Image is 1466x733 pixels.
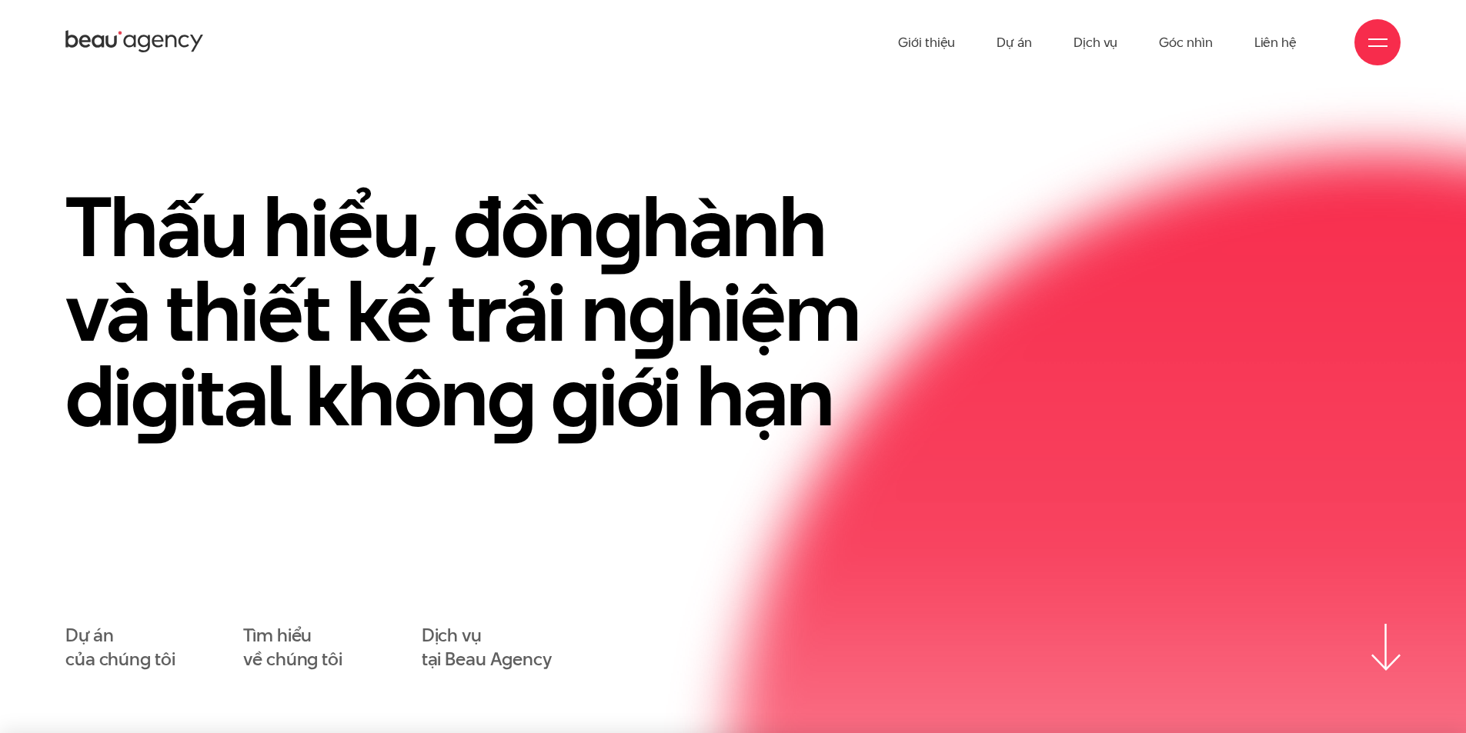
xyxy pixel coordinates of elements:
en: g [594,169,642,285]
en: g [487,338,535,454]
a: Dự áncủa chúng tôi [65,624,175,671]
en: g [551,338,599,454]
a: Dịch vụtại Beau Agency [422,624,552,671]
en: g [628,254,676,369]
en: g [131,338,179,454]
h1: Thấu hiểu, đồn hành và thiết kế trải n hiệm di ital khôn iới hạn [65,185,912,438]
a: Tìm hiểuvề chúng tôi [243,624,342,671]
